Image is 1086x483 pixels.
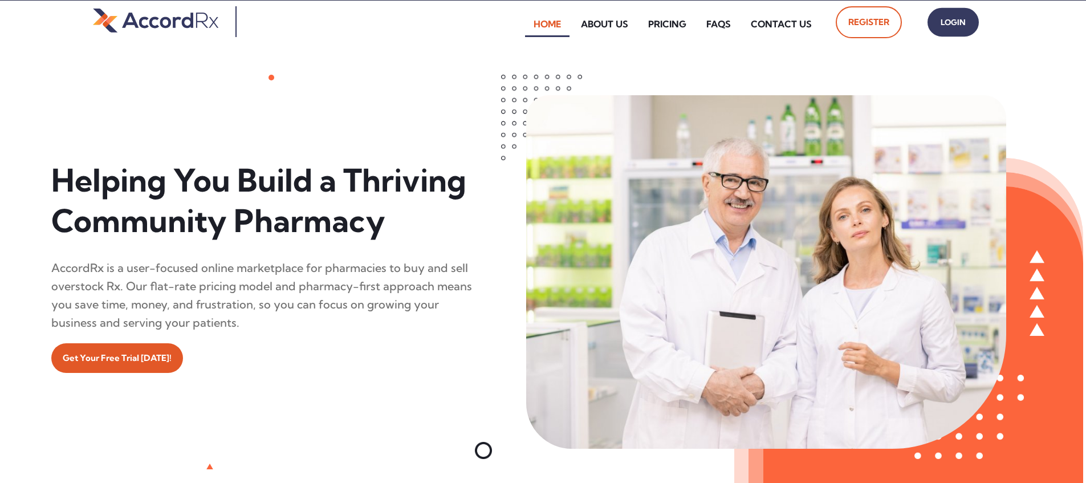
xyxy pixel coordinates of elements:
span: Register [848,13,889,31]
a: Register [836,6,902,38]
a: Get Your Free Trial [DATE]! [51,343,183,373]
span: Get Your Free Trial [DATE]! [63,349,172,367]
a: Contact Us [742,11,820,37]
a: About Us [572,11,637,37]
a: Pricing [640,11,695,37]
span: Login [939,14,967,31]
a: FAQs [698,11,739,37]
a: Login [928,8,979,37]
h1: Helping You Build a Thriving Community Pharmacy [51,160,475,242]
img: default-logo [93,6,218,34]
div: AccordRx is a user-focused online marketplace for pharmacies to buy and sell overstock Rx. Our fl... [51,259,475,332]
a: Home [525,11,570,37]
